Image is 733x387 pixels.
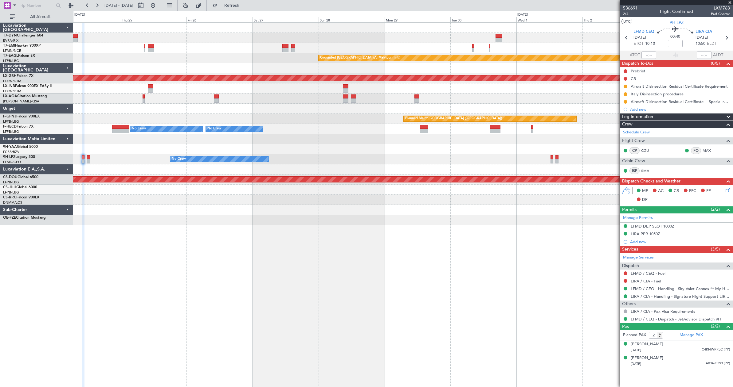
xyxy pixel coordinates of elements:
span: A03498393 (PP) [706,361,730,366]
span: Crew [622,121,633,128]
a: LFMD / CEQ - Handling - Sky Valet Cannes ** My Handling**LFMD / CEQ [631,286,730,291]
a: SMA [641,168,655,174]
div: Add new [630,239,730,244]
span: Cabin Crew [622,158,645,165]
span: CS-RRC [3,196,16,199]
a: LFPB/LBG [3,59,19,63]
span: Refresh [219,3,245,8]
span: T7-EMI [3,44,15,48]
a: F-GPNJFalcon 900EX [3,115,40,118]
span: [DATE] [631,362,641,366]
a: LFPB/LBG [3,190,19,195]
span: LIRA CIA [696,29,712,35]
a: OE-FZECitation Mustang [3,216,46,220]
a: EDLW/DTM [3,79,21,83]
div: Sat 27 [253,17,319,22]
span: CR [674,188,679,194]
span: ELDT [707,41,717,47]
span: LX-INB [3,84,15,88]
span: 9H-YAA [3,145,17,149]
a: Schedule Crew [623,129,650,136]
div: Thu 2 [582,17,649,22]
label: Planned PAX [623,332,646,338]
span: [DATE] - [DATE] [104,3,133,8]
span: (2/2) [711,323,720,329]
span: [DATE] [633,35,646,41]
a: LFPB/LBG [3,180,19,185]
span: AC [658,188,664,194]
div: [DATE] [517,12,528,17]
a: LFPB/LBG [3,129,19,134]
button: All Aircraft [7,12,67,22]
span: ATOT [630,52,640,58]
span: CS-DOU [3,175,18,179]
span: 536691 [623,5,638,11]
span: Leg Information [622,113,653,121]
div: Fri 26 [186,17,253,22]
div: LFMD DEP SLOT 1000Z [631,224,674,229]
div: FO [691,147,701,154]
span: 00:40 [670,34,680,40]
div: Add new [630,107,730,112]
div: Wed 1 [516,17,582,22]
span: MF [642,188,648,194]
span: Dispatch [622,262,639,270]
span: 2/4 [623,11,638,17]
span: FFC [689,188,696,194]
a: CS-JHHGlobal 6000 [3,186,37,189]
div: LIRA PPR 1050Z [631,231,660,236]
span: Dispatch To-Dos [622,60,653,67]
span: DP [642,197,648,203]
a: T7-EMIHawker 900XP [3,44,41,48]
span: 9H-LPZ [670,19,684,26]
a: LIRA / CIA - Fuel [631,278,661,284]
span: Dispatch Checks and Weather [622,178,680,185]
span: FP [706,188,711,194]
span: (0/5) [711,60,720,67]
div: No Crew [132,124,146,133]
a: LIRA / CIA - Handling - Signature Flight Support LIRA / CIA [631,294,730,299]
div: Prebrief [631,68,645,74]
button: UTC [621,19,632,24]
button: Refresh [210,1,247,10]
input: --:-- [641,52,656,59]
a: Manage Services [623,255,654,261]
a: FCBB/BZV [3,150,19,154]
a: DNMM/LOS [3,200,22,205]
span: LFMD CEQ [633,29,654,35]
div: Tue 30 [450,17,516,22]
a: F-HECDFalcon 7X [3,125,33,128]
span: Flight Crew [622,137,645,144]
span: [DATE] [631,348,641,352]
a: EVRA/RIX [3,38,18,43]
div: Sun 28 [319,17,385,22]
div: CP [629,147,640,154]
a: CS-RRCFalcon 900LX [3,196,39,199]
span: Pax [622,323,629,330]
span: CS-JHH [3,186,16,189]
span: LX-AOA [3,94,17,98]
a: [PERSON_NAME]/QSA [3,99,39,104]
div: CB [631,76,636,81]
div: Thu 25 [121,17,187,22]
a: LFMD / CEQ - Fuel [631,271,665,276]
a: MAX [703,148,716,153]
div: Italy Disinsection procedures [631,91,684,97]
div: Grounded [GEOGRAPHIC_DATA] (Al Maktoum Intl) [320,53,400,63]
div: [PERSON_NAME] [631,355,663,361]
a: LFMD/CEQ [3,160,21,164]
div: No Crew [207,124,221,133]
span: 9H-LPZ [3,155,15,159]
a: 9H-LPZLegacy 500 [3,155,35,159]
a: T7-EAGLFalcon 8X [3,54,35,58]
a: LIRA / CIA - Pax Visa Requirements [631,309,695,314]
span: [DATE] [696,35,708,41]
a: CGU [641,148,655,153]
span: T7-EAGL [3,54,18,58]
div: No Crew [172,155,186,164]
div: Aircraft Disinsection Residual Certificate + Special request [631,99,730,104]
a: EDLW/DTM [3,89,21,94]
span: F-GPNJ [3,115,16,118]
span: T7-DYN [3,34,17,37]
span: F-HECD [3,125,17,128]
